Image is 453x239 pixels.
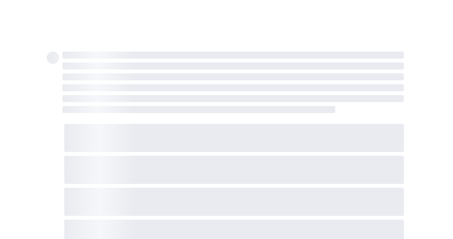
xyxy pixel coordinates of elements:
span: ‌ [63,95,404,102]
span: ‌ [64,124,404,152]
span: ‌ [63,52,404,59]
span: ‌ [64,156,404,184]
span: ‌ [63,84,404,91]
span: ‌ [63,62,404,69]
span: ‌ [63,73,404,80]
span: ‌ [47,52,59,64]
span: ‌ [64,188,404,216]
span: ‌ [63,106,336,113]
